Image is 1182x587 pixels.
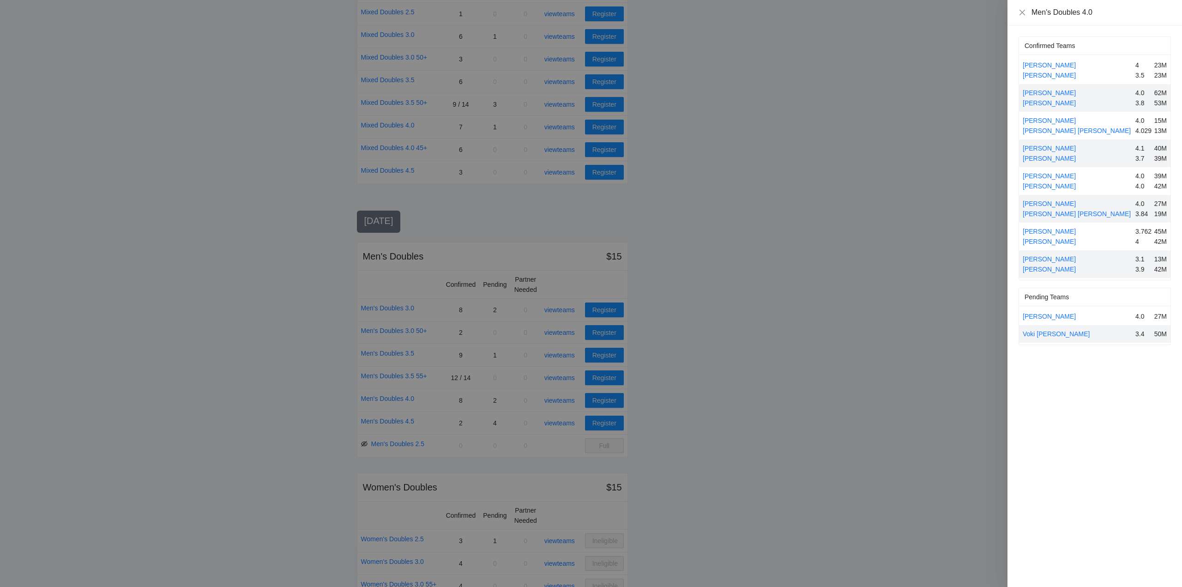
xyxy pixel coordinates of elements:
div: 4.1 [1135,143,1149,153]
div: 13M [1153,126,1167,136]
a: [PERSON_NAME] [1023,117,1076,124]
div: 4.0 [1135,88,1149,98]
div: 15M [1153,115,1167,126]
a: [PERSON_NAME] [1023,266,1076,273]
div: 4.0 [1135,311,1149,321]
div: 50M [1153,329,1167,339]
a: [PERSON_NAME] [1023,172,1076,180]
div: 42M [1153,181,1167,191]
div: 53M [1153,98,1167,108]
a: [PERSON_NAME] [1023,238,1076,245]
div: 3.7 [1135,153,1149,163]
div: 42M [1153,236,1167,247]
a: [PERSON_NAME] [PERSON_NAME] [1023,127,1131,134]
div: 23M [1153,70,1167,80]
a: [PERSON_NAME] [1023,145,1076,152]
a: [PERSON_NAME] [1023,72,1076,79]
div: 40M [1153,143,1167,153]
a: [PERSON_NAME] [1023,200,1076,207]
div: 3.4 [1135,329,1149,339]
div: 19M [1153,209,1167,219]
a: [PERSON_NAME] [1023,228,1076,235]
div: 4.0 [1135,199,1149,209]
div: 27M [1153,311,1167,321]
div: 3.84 [1135,209,1149,219]
div: Pending Teams [1025,288,1165,306]
div: 13M [1153,254,1167,264]
div: 62M [1153,88,1167,98]
a: [PERSON_NAME] [1023,99,1076,107]
button: Close [1019,9,1026,17]
div: 45M [1153,226,1167,236]
div: 42M [1153,264,1167,274]
a: [PERSON_NAME] [1023,255,1076,263]
div: Men's Doubles 4.0 [1031,7,1171,18]
span: close [1019,9,1026,16]
div: 4.0 [1135,181,1149,191]
div: Confirmed Teams [1025,37,1165,54]
a: [PERSON_NAME] [1023,313,1076,320]
div: 4.0 [1135,171,1149,181]
a: [PERSON_NAME] [1023,61,1076,69]
div: 4 [1135,236,1149,247]
a: [PERSON_NAME] [1023,89,1076,97]
a: Voki [PERSON_NAME] [1023,330,1090,338]
div: 39M [1153,171,1167,181]
div: 3.762 [1135,226,1149,236]
div: 3.9 [1135,264,1149,274]
div: 39M [1153,153,1167,163]
div: 23M [1153,60,1167,70]
a: [PERSON_NAME] [1023,182,1076,190]
a: [PERSON_NAME] [1023,155,1076,162]
div: 4 [1135,60,1149,70]
div: 4.0 [1135,115,1149,126]
div: 3.8 [1135,98,1149,108]
div: 27M [1153,199,1167,209]
div: 3.1 [1135,254,1149,264]
div: 4.029 [1135,126,1149,136]
a: [PERSON_NAME] [PERSON_NAME] [1023,210,1131,218]
div: 3.5 [1135,70,1149,80]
